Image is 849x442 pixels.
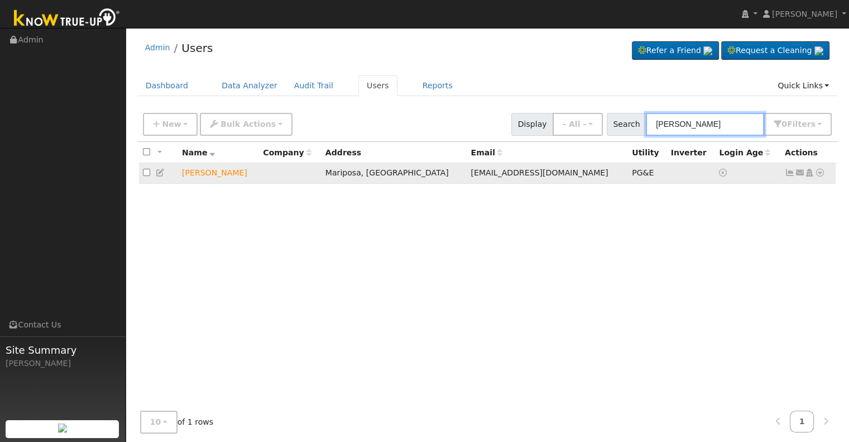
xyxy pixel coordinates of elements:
div: Actions [785,147,832,159]
td: Mariposa, [GEOGRAPHIC_DATA] [322,163,467,184]
a: Refer a Friend [632,41,719,60]
img: retrieve [814,46,823,55]
span: 10 [150,417,161,426]
a: No login access [719,168,729,177]
a: Admin [145,43,170,52]
span: Bulk Actions [220,120,276,129]
a: Users [181,41,213,55]
a: Data Analyzer [213,75,286,96]
button: 10 [140,411,178,434]
span: Site Summary [6,343,119,358]
span: Display [511,113,553,136]
button: 0Filters [764,113,832,136]
span: Name [182,148,215,157]
a: Show Graph [785,168,795,177]
span: New [162,120,181,129]
img: Know True-Up [8,6,126,31]
a: Request a Cleaning [721,41,829,60]
img: retrieve [58,424,67,433]
button: - All - [553,113,603,136]
span: s [810,120,815,129]
span: Search [607,113,646,136]
a: Other actions [815,167,825,179]
a: Quick Links [769,75,837,96]
button: Bulk Actions [200,113,292,136]
a: 1 [790,411,814,433]
div: Address [325,147,463,159]
a: Users [358,75,397,96]
a: lindasantos11@icloud.com [795,167,805,179]
a: Audit Trail [286,75,342,96]
img: retrieve [703,46,712,55]
span: [PERSON_NAME] [772,9,837,18]
span: Email [471,148,502,157]
button: New [143,113,198,136]
span: Filter [787,120,816,129]
span: [EMAIL_ADDRESS][DOMAIN_NAME] [471,168,608,177]
span: of 1 rows [140,411,214,434]
a: Reports [414,75,461,96]
span: Company name [263,148,311,157]
td: Lead [178,163,259,184]
span: PG&E [632,168,654,177]
div: [PERSON_NAME] [6,358,119,369]
a: Edit User [156,168,166,177]
span: Days since last login [719,148,770,157]
div: Utility [632,147,663,159]
a: Login As [804,168,814,177]
input: Search [646,113,764,136]
div: Inverter [670,147,711,159]
a: Dashboard [137,75,197,96]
